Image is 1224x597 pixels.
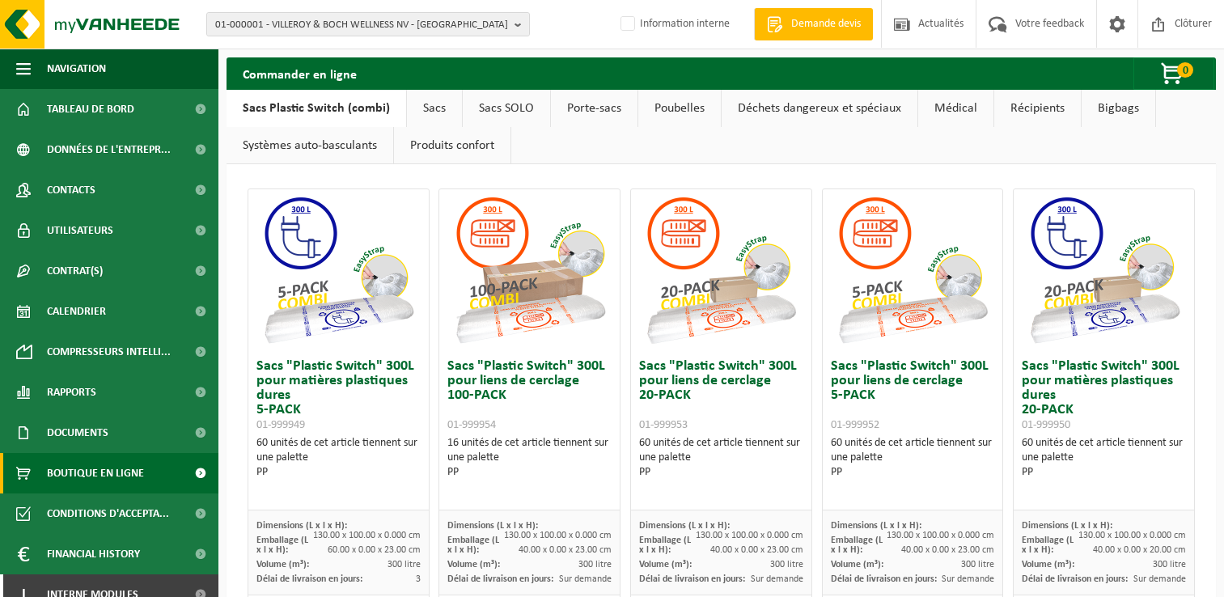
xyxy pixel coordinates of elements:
div: PP [447,465,612,480]
span: 60.00 x 0.00 x 23.00 cm [328,545,421,555]
span: 300 litre [578,560,612,569]
span: Délai de livraison en jours: [256,574,362,584]
span: Dimensions (L x l x H): [831,521,921,531]
a: Systèmes auto-basculants [227,127,393,164]
span: Volume (m³): [447,560,500,569]
span: Conditions d'accepta... [47,493,169,534]
h3: Sacs "Plastic Switch" 300L pour matières plastiques dures 5-PACK [256,359,421,432]
span: Dimensions (L x l x H): [1022,521,1112,531]
span: 130.00 x 100.00 x 0.000 cm [504,531,612,540]
span: Boutique en ligne [47,453,144,493]
a: Déchets dangereux et spéciaux [722,90,917,127]
h3: Sacs "Plastic Switch" 300L pour liens de cerclage 20-PACK [639,359,803,432]
span: Volume (m³): [831,560,883,569]
span: 300 litre [388,560,421,569]
span: Contacts [47,170,95,210]
span: Dimensions (L x l x H): [256,521,347,531]
a: Médical [918,90,993,127]
span: Volume (m³): [639,560,692,569]
div: PP [256,465,421,480]
span: Délai de livraison en jours: [639,574,745,584]
h3: Sacs "Plastic Switch" 300L pour liens de cerclage 100-PACK [447,359,612,432]
span: 40.00 x 0.00 x 23.00 cm [901,545,994,555]
span: Emballage (L x l x H): [639,536,691,555]
span: 300 litre [961,560,994,569]
a: Sacs [407,90,462,127]
img: 01-999954 [449,189,611,351]
a: Produits confort [394,127,510,164]
span: Utilisateurs [47,210,113,251]
span: 300 litre [770,560,803,569]
span: Navigation [47,49,106,89]
span: Volume (m³): [256,560,309,569]
div: 60 unités de cet article tiennent sur une palette [256,436,421,480]
a: Poubelles [638,90,721,127]
img: 01-999950 [1023,189,1185,351]
a: Bigbags [1082,90,1155,127]
span: 01-000001 - VILLEROY & BOCH WELLNESS NV - [GEOGRAPHIC_DATA] [215,13,508,37]
img: 01-999949 [257,189,419,351]
span: Tableau de bord [47,89,134,129]
a: Sacs Plastic Switch (combi) [227,90,406,127]
img: 01-999953 [640,189,802,351]
span: Volume (m³): [1022,560,1074,569]
span: 3 [416,574,421,584]
span: Dimensions (L x l x H): [639,521,730,531]
div: PP [1022,465,1186,480]
span: Contrat(s) [47,251,103,291]
div: PP [831,465,995,480]
span: Dimensions (L x l x H): [447,521,538,531]
span: Demande devis [787,16,865,32]
span: Financial History [47,534,140,574]
span: Emballage (L x l x H): [831,536,883,555]
span: Délai de livraison en jours: [1022,574,1128,584]
span: 01-999954 [447,419,496,431]
span: 01-999949 [256,419,305,431]
span: 40.00 x 0.00 x 20.00 cm [1093,545,1186,555]
div: 60 unités de cet article tiennent sur une palette [831,436,995,480]
img: 01-999952 [832,189,993,351]
span: 130.00 x 100.00 x 0.000 cm [696,531,803,540]
h3: Sacs "Plastic Switch" 300L pour matières plastiques dures 20-PACK [1022,359,1186,432]
span: 01-999952 [831,419,879,431]
h2: Commander en ligne [227,57,373,89]
span: Compresseurs intelli... [47,332,171,372]
span: Délai de livraison en jours: [447,574,553,584]
a: Récipients [994,90,1081,127]
span: Documents [47,413,108,453]
div: 16 unités de cet article tiennent sur une palette [447,436,612,480]
span: Sur demande [942,574,994,584]
span: 01-999950 [1022,419,1070,431]
span: Rapports [47,372,96,413]
span: 130.00 x 100.00 x 0.000 cm [887,531,994,540]
span: Sur demande [751,574,803,584]
div: 60 unités de cet article tiennent sur une palette [639,436,803,480]
span: Emballage (L x l x H): [1022,536,1074,555]
span: Délai de livraison en jours: [831,574,937,584]
span: 40.00 x 0.00 x 23.00 cm [519,545,612,555]
span: Sur demande [1133,574,1186,584]
div: PP [639,465,803,480]
span: 300 litre [1153,560,1186,569]
a: Demande devis [754,8,873,40]
span: Calendrier [47,291,106,332]
a: Porte-sacs [551,90,637,127]
span: Sur demande [559,574,612,584]
span: 0 [1177,62,1193,78]
button: 0 [1133,57,1214,90]
button: 01-000001 - VILLEROY & BOCH WELLNESS NV - [GEOGRAPHIC_DATA] [206,12,530,36]
div: 60 unités de cet article tiennent sur une palette [1022,436,1186,480]
h3: Sacs "Plastic Switch" 300L pour liens de cerclage 5-PACK [831,359,995,432]
span: 130.00 x 100.00 x 0.000 cm [313,531,421,540]
span: 130.00 x 100.00 x 0.000 cm [1078,531,1186,540]
span: 01-999953 [639,419,688,431]
label: Information interne [617,12,730,36]
a: Sacs SOLO [463,90,550,127]
span: 40.00 x 0.00 x 23.00 cm [710,545,803,555]
span: Emballage (L x l x H): [447,536,499,555]
span: Données de l'entrepr... [47,129,171,170]
span: Emballage (L x l x H): [256,536,308,555]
